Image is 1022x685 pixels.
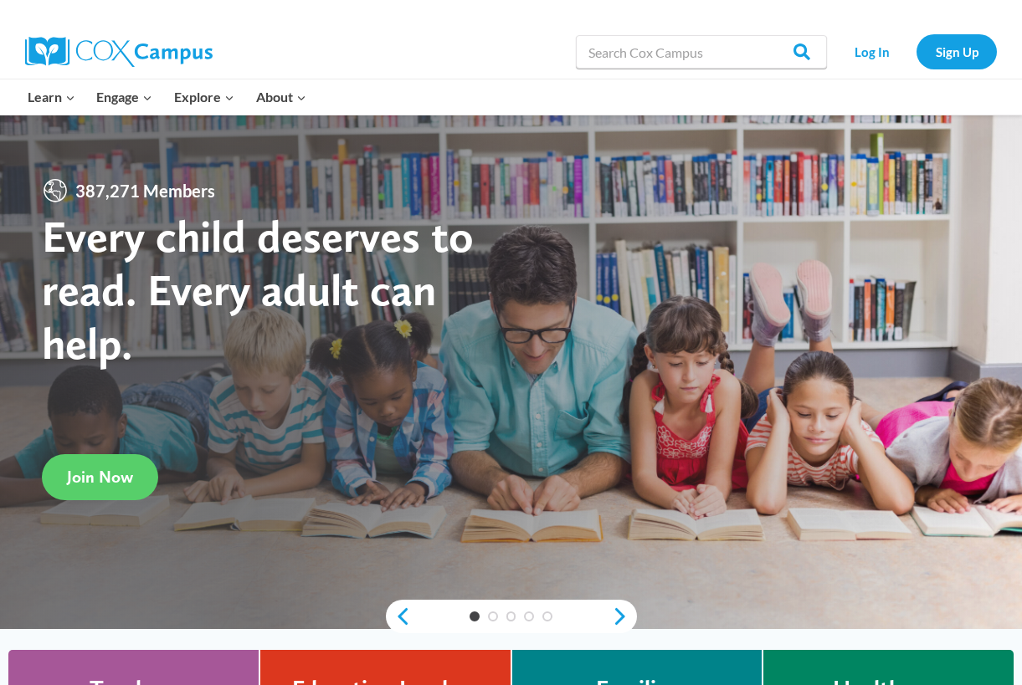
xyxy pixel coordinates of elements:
a: 5 [542,611,552,621]
a: 3 [506,611,516,621]
a: 4 [524,611,534,621]
a: previous [386,606,411,626]
a: Sign Up [917,34,997,69]
input: Search Cox Campus [576,35,827,69]
span: About [256,86,306,108]
a: Join Now [42,454,158,500]
a: 1 [470,611,480,621]
a: 2 [488,611,498,621]
nav: Primary Navigation [17,79,316,115]
span: Engage [96,86,152,108]
span: Explore [174,86,234,108]
span: Join Now [67,467,133,487]
img: Cox Campus [25,37,213,67]
div: content slider buttons [386,600,637,633]
span: 387,271 Members [69,177,222,204]
a: next [612,606,637,626]
a: Log In [835,34,908,69]
span: Learn [28,86,75,108]
strong: Every child deserves to read. Every adult can help. [42,209,474,369]
nav: Secondary Navigation [835,34,997,69]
